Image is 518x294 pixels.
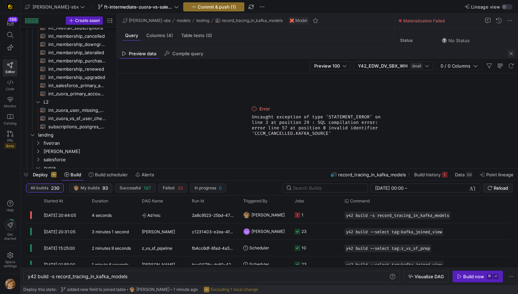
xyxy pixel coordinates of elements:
[44,139,113,147] span: fivetran
[44,213,76,218] span: [DATE] 20:44:05
[487,274,492,279] kbd: ⌘
[243,212,250,219] img: https://storage.googleapis.com/y42-prod-data-exchange/images/1Nvl5cecG3s9yuu18pSpZlzl4PBNfpIlp06V...
[23,106,114,114] a: int_zuora_user_missing_check​​​​​​​​​​
[23,57,114,65] a: int_membership_purchased​​​​​​​​​​
[214,16,284,25] button: record_tracing_in_kafka_models
[195,186,216,190] span: In progress
[251,223,285,239] span: [PERSON_NAME]
[338,172,406,177] span: record_tracing_in_kafka_models
[44,229,75,234] span: [DATE] 20:31:05
[132,169,157,180] button: Alerts
[66,16,103,25] button: Create asset
[463,274,484,279] div: Build now
[48,106,106,114] span: int_zuora_user_missing_check​​​​​​​​​​
[410,63,422,69] span: Small
[5,70,15,74] span: Editor
[301,240,306,256] div: 10
[23,57,114,65] div: Press SPACE to select this row.
[92,229,129,234] y42-duration: 3 minutes 1 second
[23,114,114,122] a: int_zuora_vs_sf_user_check​​​​​​​​​​
[23,155,114,164] div: Press SPACE to select this row.
[442,38,447,43] img: No status
[121,16,172,25] button: [PERSON_NAME]-sbx
[350,199,370,203] span: Command
[23,48,114,57] a: int_membership_lateralled​​​​​​​​​​
[4,232,16,240] span: Get started
[59,285,199,294] button: added new field to joined tablehttps://storage.googleapis.com/y42-prod-data-exchange/images/1Nvl5...
[158,184,187,192] button: Failed33
[23,65,114,73] div: Press SPACE to select this row.
[4,121,16,125] span: Catalog
[141,172,154,177] span: Alerts
[5,279,16,290] img: https://storage.googleapis.com/y42-prod-data-exchange/images/1Nvl5cecG3s9yuu18pSpZlzl4PBNfpIlp06V...
[23,139,114,147] div: Press SPACE to select this row.
[6,208,14,212] span: Help
[30,186,48,190] span: All builds
[44,164,113,172] span: zuora
[23,73,114,81] div: Press SPACE to select this row.
[188,223,239,239] div: c1231403-e2ea-4f29-bfc7-b911b110fe37
[67,287,126,292] span: added new field to joined table
[92,262,128,267] y42-duration: 1 minute 6 seconds
[243,228,250,235] div: GJ
[23,106,114,114] div: Press SPACE to select this row.
[48,82,106,90] span: int_salesforce_primary_account​​​​​​​​​​
[23,147,114,155] div: Press SPACE to select this row.
[3,277,17,291] button: https://storage.googleapis.com/y42-prod-data-exchange/images/1Nvl5cecG3s9yuu18pSpZlzl4PBNfpIlp06V...
[48,65,106,73] span: int_membership_renewed​​​​​​​​​​
[251,207,285,223] span: [PERSON_NAME]
[142,224,175,240] span: [PERSON_NAME]
[23,131,114,139] div: Press SPACE to select this row.
[3,16,17,29] button: 186
[471,4,500,10] span: Lineage view
[493,274,498,279] kbd: ⏎
[44,98,113,106] span: L2
[44,262,75,267] span: [DATE] 01:55:00
[163,186,175,190] span: Failed
[219,185,222,191] span: 0
[183,2,244,11] button: Commit & push (1)
[259,106,270,111] span: Error
[33,172,48,177] span: Deploy
[206,33,212,38] span: (0)
[23,98,114,106] div: Press SPACE to select this row.
[74,185,79,191] img: https://storage.googleapis.com/y42-prod-data-exchange/images/1Nvl5cecG3s9yuu18pSpZlzl4PBNfpIlp06V...
[23,90,114,98] div: Press SPACE to select this row.
[404,271,448,282] button: Visualize DAG
[23,2,87,11] button: [PERSON_NAME]-sbx
[441,63,473,69] span: 0 / 0 Columns
[23,65,114,73] a: int_membership_renewed​​​​​​​​​​
[452,169,476,180] button: Data2M
[6,87,14,91] span: Code
[198,4,236,10] span: Commit & push (1)
[23,122,114,131] div: Press SPACE to select this row.
[71,172,81,177] span: Build
[3,216,17,243] button: Getstarted
[181,33,212,38] span: Table tests
[3,128,17,151] a: PRsBeta
[196,18,209,23] span: testing
[455,172,465,177] span: Data
[142,199,163,203] span: DAG Name
[188,240,239,256] div: fb4cc6df-6fad-4a52-adb2-099d4b19adda
[129,18,171,23] span: [PERSON_NAME]-sbx
[358,63,408,69] span: Y42_EDW_DV_SBX_WH
[375,185,404,191] input: Start datetime
[466,172,472,177] div: 2M
[243,199,268,203] span: Triggered By
[249,240,269,256] span: Scheduler
[249,256,269,272] span: Scheduler
[48,73,106,81] span: int_membership_upgraded​​​​​​​​​​
[177,18,190,23] span: models
[129,287,135,292] img: https://storage.googleapis.com/y42-prod-data-exchange/images/1Nvl5cecG3s9yuu18pSpZlzl4PBNfpIlp06V...
[26,223,510,240] div: Press SPACE to select this row.
[44,246,75,251] span: [DATE] 15:25:00
[195,16,211,25] button: testing
[314,63,340,69] span: Preview 100
[4,104,16,108] span: Monitor
[81,186,100,190] span: My builds
[92,199,108,203] span: Duration
[23,73,114,81] a: int_membership_upgraded​​​​​​​​​​
[48,123,106,131] span: subscriptions_postgres_kafka_joined_view​​​​​​​​​​
[69,184,112,192] button: https://storage.googleapis.com/y42-prod-data-exchange/images/1Nvl5cecG3s9yuu18pSpZlzl4PBNfpIlp06V...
